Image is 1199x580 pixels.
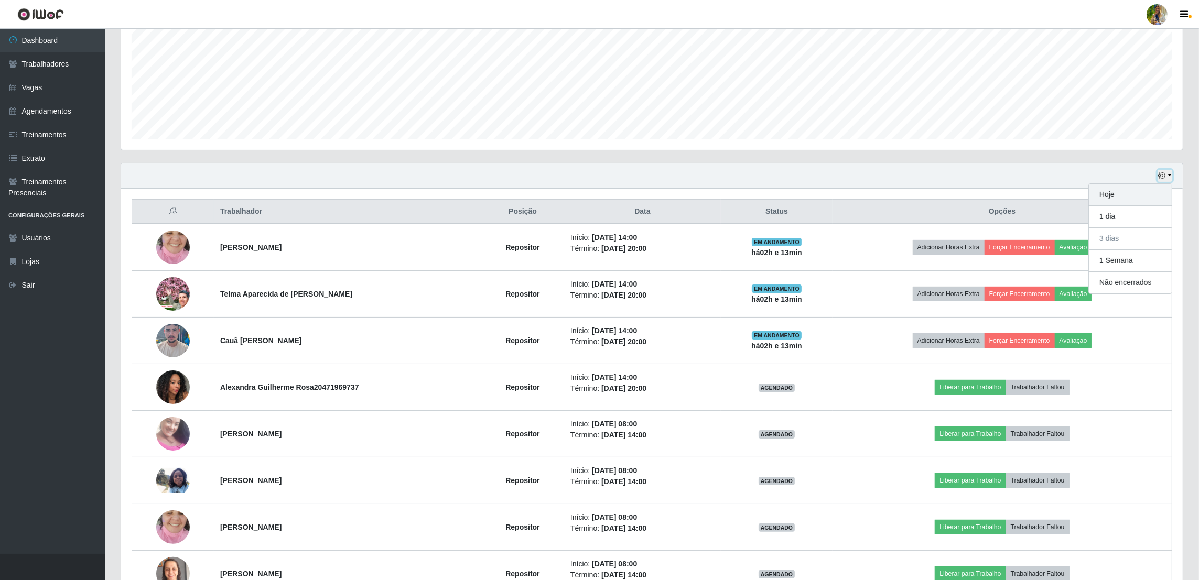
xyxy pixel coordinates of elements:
button: Liberar para Trabalho [935,426,1006,441]
button: Avaliação [1055,333,1092,348]
time: [DATE] 14:00 [601,571,646,579]
button: Adicionar Horas Extra [913,240,985,255]
img: CoreUI Logo [17,8,64,21]
button: 1 Semana [1089,250,1172,272]
li: Início: [570,325,715,336]
img: 1753380554375.jpeg [156,217,190,277]
time: [DATE] 20:00 [601,291,646,299]
button: Forçar Encerramento [985,333,1055,348]
time: [DATE] 08:00 [592,560,637,568]
time: [DATE] 20:00 [601,337,646,346]
time: [DATE] 14:00 [601,431,646,439]
th: Data [564,200,721,224]
time: [DATE] 14:00 [601,477,646,486]
th: Opções [833,200,1172,224]
li: Término: [570,523,715,534]
strong: Repositor [505,290,539,298]
li: Início: [570,232,715,243]
strong: Repositor [505,476,539,485]
strong: [PERSON_NAME] [220,476,282,485]
button: Trabalhador Faltou [1006,473,1070,488]
th: Status [721,200,833,224]
strong: há 02 h e 13 min [751,342,802,350]
time: [DATE] 20:00 [601,384,646,392]
button: Trabalhador Faltou [1006,426,1070,441]
strong: Repositor [505,430,539,438]
span: EM ANDAMENTO [752,284,802,293]
span: AGENDADO [759,430,795,439]
strong: [PERSON_NAME] [220,523,282,531]
li: Término: [570,383,715,394]
th: Posição [481,200,564,224]
button: Trabalhador Faltou [1006,520,1070,534]
img: 1753380554375.jpeg [156,497,190,557]
button: Liberar para Trabalho [935,520,1006,534]
span: AGENDADO [759,384,795,392]
button: Adicionar Horas Extra [913,287,985,301]
img: 1753110543973.jpeg [156,404,190,464]
strong: Telma Aparecida de [PERSON_NAME] [220,290,352,298]
button: 3 dias [1089,228,1172,250]
img: 1753190771762.jpeg [156,468,190,493]
li: Término: [570,430,715,441]
li: Término: [570,290,715,301]
strong: há 02 h e 13 min [751,295,802,303]
img: 1758209628083.jpeg [156,365,190,409]
li: Início: [570,279,715,290]
button: Forçar Encerramento [985,240,1055,255]
span: AGENDADO [759,570,795,578]
button: Avaliação [1055,240,1092,255]
strong: Repositor [505,570,539,578]
strong: Repositor [505,523,539,531]
button: Forçar Encerramento [985,287,1055,301]
button: Liberar para Trabalho [935,380,1006,395]
li: Início: [570,465,715,476]
button: Trabalhador Faltou [1006,380,1070,395]
li: Término: [570,336,715,347]
span: EM ANDAMENTO [752,238,802,246]
button: Avaliação [1055,287,1092,301]
time: [DATE] 14:00 [601,524,646,532]
img: 1753488226695.jpeg [156,277,190,311]
li: Início: [570,512,715,523]
li: Início: [570,419,715,430]
li: Início: [570,559,715,570]
strong: há 02 h e 13 min [751,248,802,257]
time: [DATE] 08:00 [592,420,637,428]
strong: Repositor [505,383,539,391]
span: AGENDADO [759,523,795,532]
strong: [PERSON_NAME] [220,243,282,251]
time: [DATE] 14:00 [592,233,637,242]
time: [DATE] 14:00 [592,326,637,335]
li: Término: [570,243,715,254]
time: [DATE] 08:00 [592,466,637,475]
span: EM ANDAMENTO [752,331,802,340]
time: [DATE] 14:00 [592,280,637,288]
strong: Alexandra Guilherme Rosa20471969737 [220,383,359,391]
th: Trabalhador [214,200,481,224]
button: 1 dia [1089,206,1172,228]
button: Adicionar Horas Extra [913,333,985,348]
li: Início: [570,372,715,383]
button: Liberar para Trabalho [935,473,1006,488]
img: 1757527651666.jpeg [156,303,190,378]
time: [DATE] 20:00 [601,244,646,253]
strong: [PERSON_NAME] [220,570,282,578]
time: [DATE] 08:00 [592,513,637,521]
button: Não encerrados [1089,272,1172,293]
strong: [PERSON_NAME] [220,430,282,438]
strong: Cauã [PERSON_NAME] [220,336,302,345]
strong: Repositor [505,336,539,345]
time: [DATE] 14:00 [592,373,637,381]
li: Término: [570,476,715,487]
strong: Repositor [505,243,539,251]
span: AGENDADO [759,477,795,485]
button: Hoje [1089,184,1172,206]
